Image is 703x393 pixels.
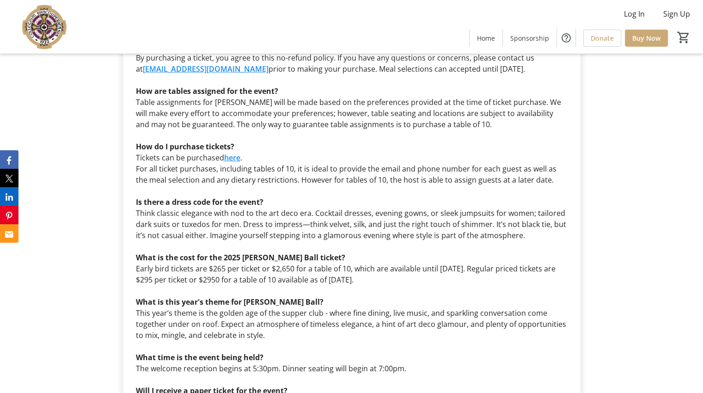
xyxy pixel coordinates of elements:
[470,30,502,47] a: Home
[136,141,234,152] strong: How do I purchase tickets?
[143,64,269,74] a: [EMAIL_ADDRESS][DOMAIN_NAME]
[503,30,556,47] a: Sponsorship
[136,97,568,130] p: Table assignments for [PERSON_NAME] will be made based on the preferences provided at the time of...
[591,33,614,43] span: Donate
[6,4,88,50] img: VC Parent Association's Logo
[136,307,568,341] p: This year’s theme is the golden age of the supper club - where fine dining, live music, and spark...
[625,30,668,47] a: Buy Now
[477,33,495,43] span: Home
[136,363,568,374] p: The welcome reception begins at 5:30pm. Dinner seating will begin at 7:00pm.
[632,33,660,43] span: Buy Now
[136,208,568,241] p: Think classic elegance with nod to the art deco era. Cocktail dresses, evening gowns, or sleek ju...
[136,352,263,362] strong: What time is the event being held?
[136,152,568,163] p: Tickets can be purchased .
[136,263,568,285] p: Early bird tickets are $265 per ticket or $2,650 for a table of 10, which are available until [DA...
[136,297,324,307] strong: What is this year's theme for [PERSON_NAME] Ball?
[136,52,568,74] p: By purchasing a ticket, you agree to this no-refund policy. If you have any questions or concerns...
[675,29,692,46] button: Cart
[136,86,278,96] strong: How are tables assigned for the event?
[583,30,621,47] a: Donate
[557,29,575,47] button: Help
[624,8,645,19] span: Log In
[136,197,263,207] strong: Is there a dress code for the event?
[510,33,549,43] span: Sponsorship
[224,153,240,163] a: here
[617,6,652,21] button: Log In
[136,252,345,263] strong: What is the cost for the 2025 [PERSON_NAME] Ball ticket?
[136,163,568,185] p: For all ticket purchases, including tables of 10, it is ideal to provide the email and phone numb...
[656,6,697,21] button: Sign Up
[663,8,690,19] span: Sign Up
